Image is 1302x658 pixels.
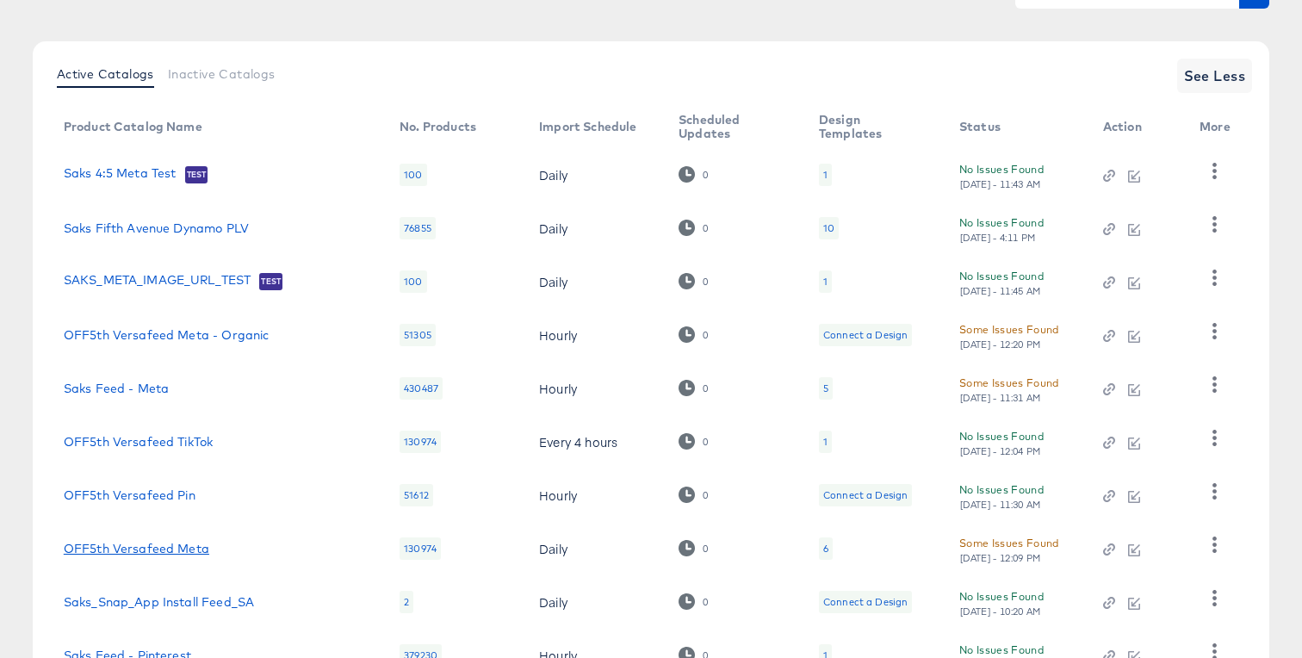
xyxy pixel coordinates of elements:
[679,326,709,343] div: 0
[400,484,433,506] div: 51612
[702,329,709,341] div: 0
[1089,107,1186,148] th: Action
[959,374,1059,392] div: Some Issues Found
[819,431,832,453] div: 1
[702,276,709,288] div: 0
[679,380,709,396] div: 0
[679,593,709,610] div: 0
[525,202,665,255] td: Daily
[64,435,213,449] a: OFF5th Versafeed TikTok
[679,540,709,556] div: 0
[959,552,1042,564] div: [DATE] - 12:09 PM
[400,120,476,133] div: No. Products
[64,221,249,235] a: Saks Fifth Avenue Dynamo PLV
[400,591,413,613] div: 2
[679,220,709,236] div: 0
[823,488,908,502] div: Connect a Design
[185,168,208,182] span: Test
[64,328,270,342] a: OFF5th Versafeed Meta - Organic
[679,273,709,289] div: 0
[823,328,908,342] div: Connect a Design
[702,222,709,234] div: 0
[64,273,251,290] a: SAKS_META_IMAGE_URL_TEST
[959,392,1042,404] div: [DATE] - 11:31 AM
[819,113,925,140] div: Design Templates
[702,436,709,448] div: 0
[1186,107,1251,148] th: More
[64,488,195,502] a: OFF5th Versafeed Pin
[64,120,202,133] div: Product Catalog Name
[823,542,828,556] div: 6
[400,537,441,560] div: 130974
[525,415,665,469] td: Every 4 hours
[823,221,834,235] div: 10
[823,168,828,182] div: 1
[525,469,665,522] td: Hourly
[819,591,912,613] div: Connect a Design
[679,166,709,183] div: 0
[959,320,1059,338] div: Some Issues Found
[525,148,665,202] td: Daily
[959,534,1059,564] button: Some Issues Found[DATE] - 12:09 PM
[1184,64,1246,88] span: See Less
[64,166,177,183] a: Saks 4:5 Meta Test
[945,107,1089,148] th: Status
[959,338,1042,351] div: [DATE] - 12:20 PM
[959,320,1059,351] button: Some Issues Found[DATE] - 12:20 PM
[400,164,426,186] div: 100
[702,382,709,394] div: 0
[400,217,436,239] div: 76855
[679,487,709,503] div: 0
[64,595,254,609] a: Saks_Snap_App Install Feed_SA
[64,542,209,556] a: OFF5th Versafeed Meta
[400,270,426,293] div: 100
[819,217,839,239] div: 10
[259,275,282,289] span: Test
[823,382,828,395] div: 5
[819,324,912,346] div: Connect a Design
[539,120,636,133] div: Import Schedule
[819,537,833,560] div: 6
[57,67,154,81] span: Active Catalogs
[959,534,1059,552] div: Some Issues Found
[959,374,1059,404] button: Some Issues Found[DATE] - 11:31 AM
[823,275,828,289] div: 1
[64,382,169,395] a: Saks Feed - Meta
[702,543,709,555] div: 0
[823,435,828,449] div: 1
[702,596,709,608] div: 0
[819,164,832,186] div: 1
[525,362,665,415] td: Hourly
[819,377,833,400] div: 5
[400,431,441,453] div: 130974
[702,489,709,501] div: 0
[1177,59,1253,93] button: See Less
[679,113,784,140] div: Scheduled Updates
[525,255,665,308] td: Daily
[525,575,665,629] td: Daily
[819,484,912,506] div: Connect a Design
[702,169,709,181] div: 0
[400,324,436,346] div: 51305
[819,270,832,293] div: 1
[400,377,443,400] div: 430487
[525,308,665,362] td: Hourly
[525,522,665,575] td: Daily
[168,67,276,81] span: Inactive Catalogs
[823,595,908,609] div: Connect a Design
[679,433,709,450] div: 0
